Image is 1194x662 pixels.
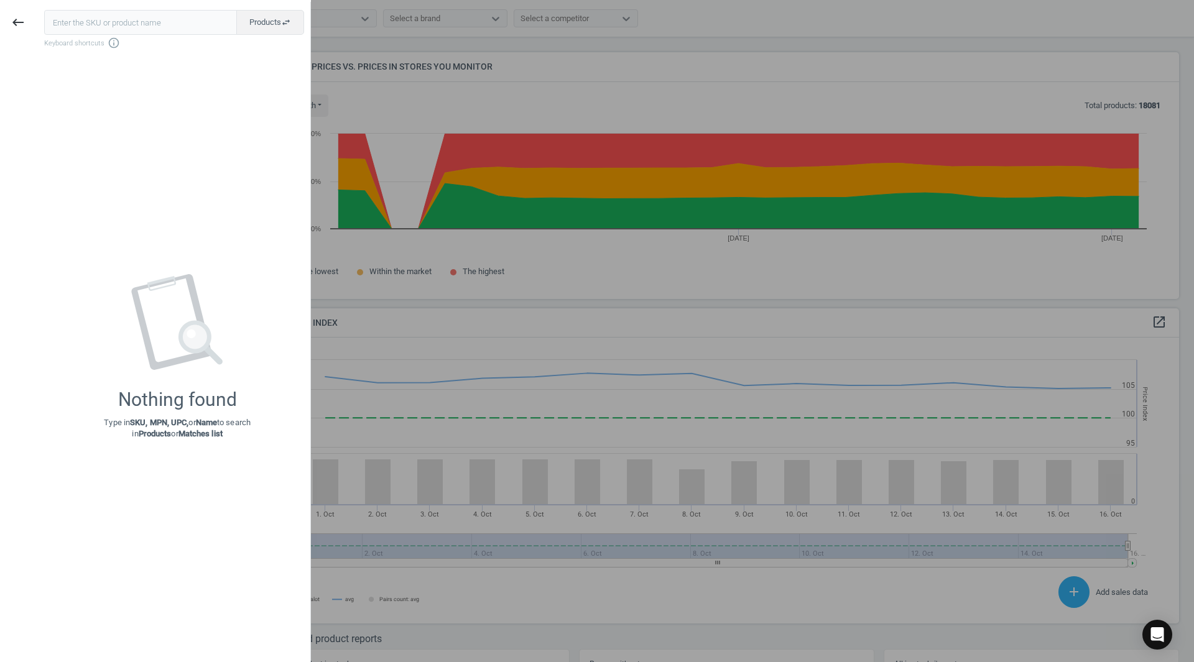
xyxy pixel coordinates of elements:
strong: Matches list [178,429,223,438]
button: keyboard_backspace [4,8,32,37]
p: Type in or to search in or [104,417,251,439]
div: Open Intercom Messenger [1142,620,1172,650]
strong: Products [139,429,172,438]
input: Enter the SKU or product name [44,10,237,35]
strong: Name [196,418,217,427]
button: Productsswap_horiz [236,10,304,35]
span: Keyboard shortcuts [44,37,304,49]
i: swap_horiz [281,17,291,27]
span: Products [249,17,291,28]
div: Nothing found [118,388,237,411]
i: info_outline [108,37,120,49]
strong: SKU, MPN, UPC, [130,418,188,427]
i: keyboard_backspace [11,15,25,30]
